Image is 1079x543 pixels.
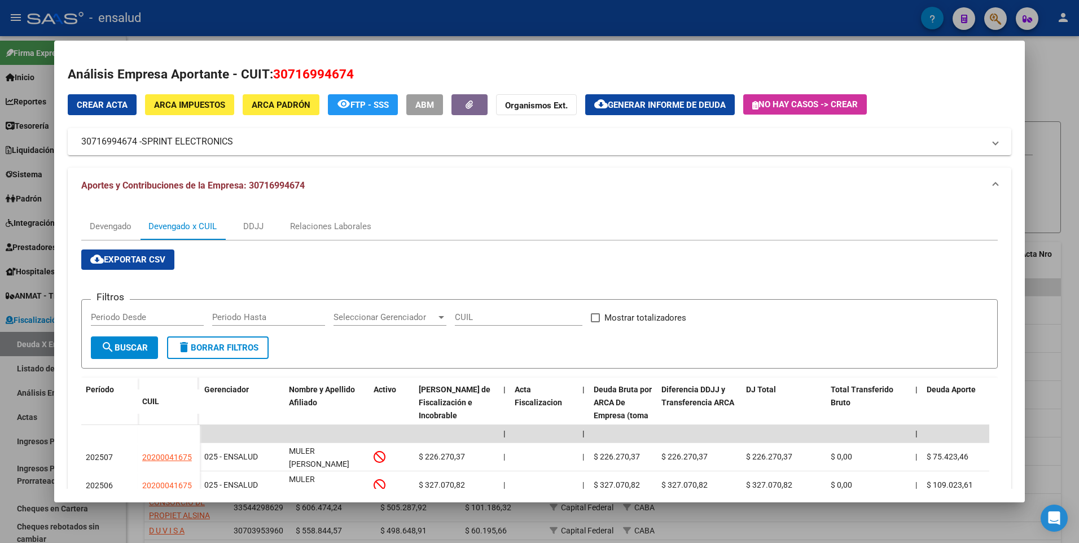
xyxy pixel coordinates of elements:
[515,385,562,407] span: Acta Fiscalizacion
[661,385,734,407] span: Diferencia DDJJ y Transferencia ARCA
[746,480,792,489] span: $ 327.070,82
[90,220,131,233] div: Devengado
[505,100,568,111] strong: Organismos Ext.
[68,94,137,115] button: Crear Acta
[369,378,414,453] datatable-header-cell: Activo
[142,453,192,462] span: 20200041675
[86,481,113,490] span: 202506
[252,100,310,110] span: ARCA Padrón
[142,397,159,406] span: CUIL
[582,385,585,394] span: |
[594,452,640,461] span: $ 226.270,37
[167,336,269,359] button: Borrar Filtros
[831,480,852,489] span: $ 0,00
[350,100,389,110] span: FTP - SSS
[927,452,968,461] span: $ 75.423,46
[91,291,130,303] h3: Filtros
[594,385,652,445] span: Deuda Bruta por ARCA De Empresa (toma en cuenta todos los afiliados)
[503,452,505,461] span: |
[927,385,976,394] span: Deuda Aporte
[915,452,917,461] span: |
[915,429,918,438] span: |
[1041,505,1068,532] div: Open Intercom Messenger
[582,429,585,438] span: |
[594,97,608,111] mat-icon: cloud_download
[582,480,584,489] span: |
[503,480,505,489] span: |
[503,385,506,394] span: |
[68,65,1012,84] h2: Análisis Empresa Aportante - CUIT:
[81,249,174,270] button: Exportar CSV
[154,100,225,110] span: ARCA Impuestos
[289,446,349,468] span: MULER [PERSON_NAME]
[243,220,264,233] div: DDJJ
[337,97,350,111] mat-icon: remove_red_eye
[81,378,138,425] datatable-header-cell: Período
[204,452,258,461] span: 025 - ENSALUD
[742,378,826,453] datatable-header-cell: DJ Total
[608,100,726,110] span: Generar informe de deuda
[415,100,434,110] span: ABM
[101,343,148,353] span: Buscar
[81,180,305,191] span: Aportes y Contribuciones de la Empresa: 30716994674
[915,480,917,489] span: |
[406,94,443,115] button: ABM
[499,378,510,453] datatable-header-cell: |
[746,452,792,461] span: $ 226.270,37
[594,480,640,489] span: $ 327.070,82
[177,340,191,354] mat-icon: delete
[177,343,258,353] span: Borrar Filtros
[90,255,165,265] span: Exportar CSV
[77,100,128,110] span: Crear Acta
[142,481,192,490] span: 20200041675
[334,312,436,322] span: Seleccionar Gerenciador
[743,94,867,115] button: No hay casos -> Crear
[582,452,584,461] span: |
[273,67,354,81] span: 30716994674
[503,429,506,438] span: |
[243,94,319,115] button: ARCA Padrón
[148,220,217,233] div: Devengado x CUIL
[604,311,686,325] span: Mostrar totalizadores
[657,378,742,453] datatable-header-cell: Diferencia DDJJ y Transferencia ARCA
[81,135,985,148] mat-panel-title: 30716994674 -
[86,385,114,394] span: Período
[752,99,858,110] span: No hay casos -> Crear
[200,378,284,453] datatable-header-cell: Gerenciador
[204,385,249,394] span: Gerenciador
[374,385,396,394] span: Activo
[911,378,922,453] datatable-header-cell: |
[142,135,233,148] span: SPRINT ELECTRONICS
[589,378,657,453] datatable-header-cell: Deuda Bruta por ARCA De Empresa (toma en cuenta todos los afiliados)
[86,453,113,462] span: 202507
[419,452,465,461] span: $ 226.270,37
[510,378,578,453] datatable-header-cell: Acta Fiscalizacion
[91,336,158,359] button: Buscar
[746,385,776,394] span: DJ Total
[496,94,577,115] button: Organismos Ext.
[419,385,490,420] span: [PERSON_NAME] de Fiscalización e Incobrable
[101,340,115,354] mat-icon: search
[915,385,918,394] span: |
[289,475,349,497] span: MULER [PERSON_NAME]
[204,480,258,489] span: 025 - ENSALUD
[289,385,355,407] span: Nombre y Apellido Afiliado
[68,128,1012,155] mat-expansion-panel-header: 30716994674 -SPRINT ELECTRONICS
[661,452,708,461] span: $ 226.270,37
[290,220,371,233] div: Relaciones Laborales
[661,480,708,489] span: $ 327.070,82
[328,94,398,115] button: FTP - SSS
[585,94,735,115] button: Generar informe de deuda
[831,452,852,461] span: $ 0,00
[414,378,499,453] datatable-header-cell: Deuda Bruta Neto de Fiscalización e Incobrable
[419,480,465,489] span: $ 327.070,82
[138,389,200,414] datatable-header-cell: CUIL
[68,168,1012,204] mat-expansion-panel-header: Aportes y Contribuciones de la Empresa: 30716994674
[284,378,369,453] datatable-header-cell: Nombre y Apellido Afiliado
[831,385,893,407] span: Total Transferido Bruto
[578,378,589,453] datatable-header-cell: |
[922,378,1007,453] datatable-header-cell: Deuda Aporte
[145,94,234,115] button: ARCA Impuestos
[826,378,911,453] datatable-header-cell: Total Transferido Bruto
[927,480,973,489] span: $ 109.023,61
